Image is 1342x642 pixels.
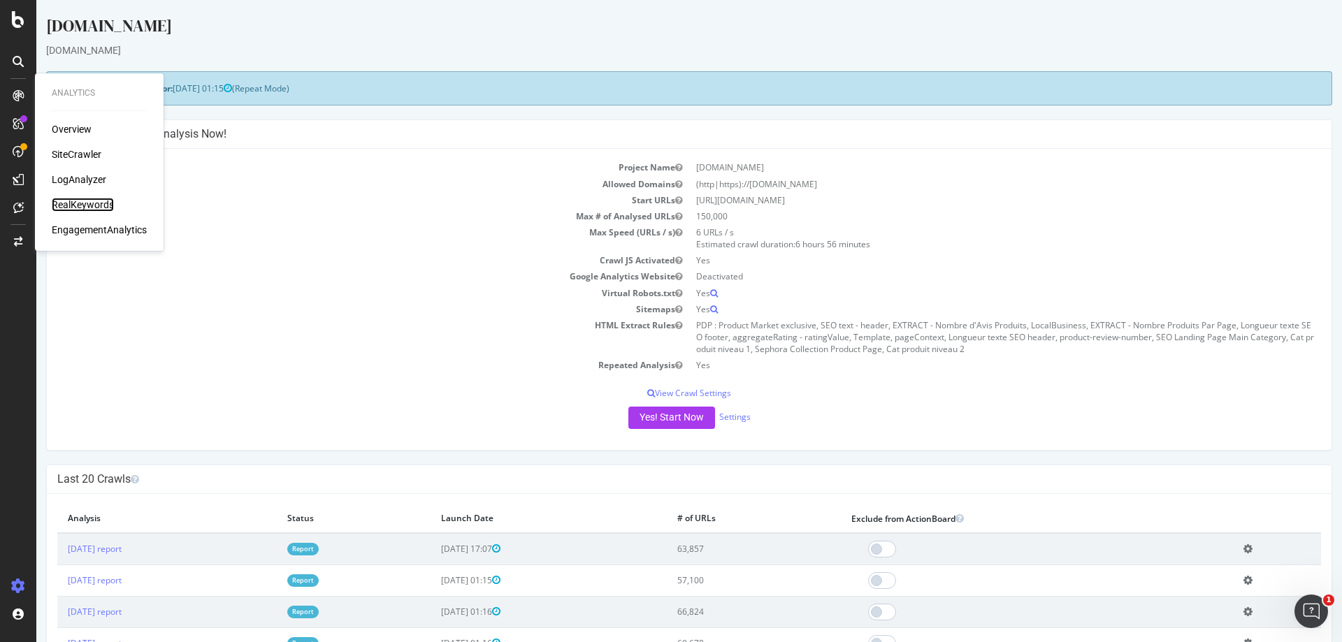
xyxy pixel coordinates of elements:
a: SiteCrawler [52,147,101,161]
th: Status [240,504,394,533]
td: Project Name [21,159,653,175]
td: 63,857 [630,533,805,565]
td: [DOMAIN_NAME] [653,159,1285,175]
div: Analytics [52,87,147,99]
span: [DATE] 01:15 [405,574,464,586]
a: Report [251,543,282,555]
th: Exclude from ActionBoard [805,504,1197,533]
button: Yes! Start Now [592,407,679,429]
th: Analysis [21,504,240,533]
td: Repeated Analysis [21,357,653,373]
td: Google Analytics Website [21,268,653,284]
td: Allowed Domains [21,176,653,192]
a: RealKeywords [52,198,114,212]
td: Max # of Analysed URLs [21,208,653,224]
th: # of URLs [630,504,805,533]
td: (http|https)://[DOMAIN_NAME] [653,176,1285,192]
a: [DATE] report [31,574,85,586]
div: [DOMAIN_NAME] [10,14,1296,43]
a: Overview [52,122,92,136]
span: [DATE] 01:16 [405,606,464,618]
td: Crawl JS Activated [21,252,653,268]
td: Deactivated [653,268,1285,284]
h4: Last 20 Crawls [21,472,1285,486]
div: [DOMAIN_NAME] [10,43,1296,57]
a: LogAnalyzer [52,173,106,187]
a: Report [251,606,282,618]
td: PDP : Product Market exclusive, SEO text - header, EXTRACT - Nombre d'Avis Produits, LocalBusines... [653,317,1285,357]
h4: Configure your New Analysis Now! [21,127,1285,141]
td: Max Speed (URLs / s) [21,224,653,252]
td: Yes [653,301,1285,317]
td: 150,000 [653,208,1285,224]
a: [DATE] report [31,543,85,555]
a: Report [251,574,282,586]
td: 66,824 [630,596,805,627]
span: 1 [1323,594,1334,606]
p: View Crawl Settings [21,387,1285,399]
span: [DATE] 17:07 [405,543,464,555]
td: HTML Extract Rules [21,317,653,357]
td: 57,100 [630,564,805,596]
td: Start URLs [21,192,653,208]
td: Virtual Robots.txt [21,285,653,301]
td: Yes [653,357,1285,373]
span: [DATE] 01:15 [136,82,196,94]
td: 6 URLs / s Estimated crawl duration: [653,224,1285,252]
a: Settings [683,411,714,423]
span: 6 hours 56 minutes [759,238,834,250]
a: [DATE] report [31,606,85,618]
a: EngagementAnalytics [52,223,147,237]
strong: Next Launch Scheduled for: [21,82,136,94]
div: (Repeat Mode) [10,71,1296,105]
td: Yes [653,252,1285,268]
td: [URL][DOMAIN_NAME] [653,192,1285,208]
td: Yes [653,285,1285,301]
th: Launch Date [394,504,630,533]
td: Sitemaps [21,301,653,317]
iframe: Intercom live chat [1294,594,1328,628]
